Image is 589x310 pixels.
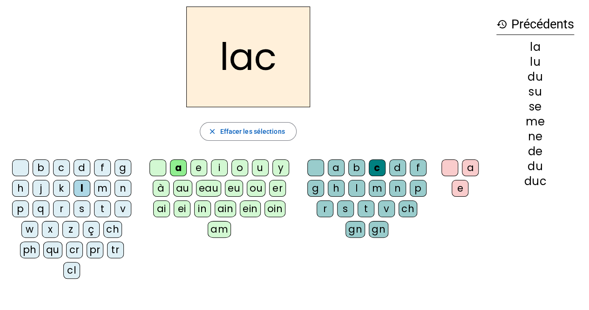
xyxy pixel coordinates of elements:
div: b [33,159,49,176]
div: ain [215,200,237,217]
div: à [153,180,169,197]
div: lu [496,56,574,68]
div: b [348,159,365,176]
div: g [115,159,131,176]
div: f [410,159,427,176]
div: ou [247,180,265,197]
div: e [452,180,468,197]
div: f [94,159,111,176]
div: d [74,159,90,176]
div: am [208,221,231,238]
div: de [496,146,574,157]
div: qu [43,241,62,258]
div: h [328,180,345,197]
div: se [496,101,574,112]
div: o [231,159,248,176]
div: s [337,200,354,217]
div: j [33,180,49,197]
div: x [42,221,59,238]
mat-icon: history [496,19,508,30]
div: a [462,159,479,176]
div: eu [225,180,243,197]
div: k [53,180,70,197]
div: q [33,200,49,217]
div: a [170,159,187,176]
div: ch [399,200,417,217]
div: p [410,180,427,197]
div: ei [174,200,190,217]
div: m [94,180,111,197]
mat-icon: close [208,127,216,136]
div: r [53,200,70,217]
div: y [272,159,289,176]
div: r [317,200,333,217]
div: in [194,200,211,217]
div: m [369,180,386,197]
div: au [173,180,192,197]
div: e [190,159,207,176]
div: p [12,200,29,217]
div: t [358,200,374,217]
span: Effacer les sélections [220,126,284,137]
div: v [115,200,131,217]
div: gn [369,221,388,238]
div: z [62,221,79,238]
div: du [496,161,574,172]
div: ein [240,200,261,217]
div: tr [107,241,124,258]
div: er [269,180,286,197]
button: Effacer les sélections [200,122,296,141]
div: su [496,86,574,97]
div: v [378,200,395,217]
div: cl [63,262,80,279]
div: ç [83,221,100,238]
div: ph [20,241,40,258]
div: oin [264,200,286,217]
h3: Précédents [496,14,574,35]
div: pr [87,241,103,258]
div: n [115,180,131,197]
div: duc [496,176,574,187]
div: gn [345,221,365,238]
div: eau [196,180,222,197]
div: c [53,159,70,176]
div: cr [66,241,83,258]
div: u [252,159,269,176]
div: ai [153,200,170,217]
div: n [389,180,406,197]
div: h [12,180,29,197]
div: i [211,159,228,176]
div: du [496,71,574,83]
div: s [74,200,90,217]
div: g [307,180,324,197]
h2: lac [186,7,310,107]
div: ch [103,221,122,238]
div: w [21,221,38,238]
div: me [496,116,574,127]
div: d [389,159,406,176]
div: la [496,41,574,53]
div: l [74,180,90,197]
div: ne [496,131,574,142]
div: t [94,200,111,217]
div: c [369,159,386,176]
div: l [348,180,365,197]
div: a [328,159,345,176]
